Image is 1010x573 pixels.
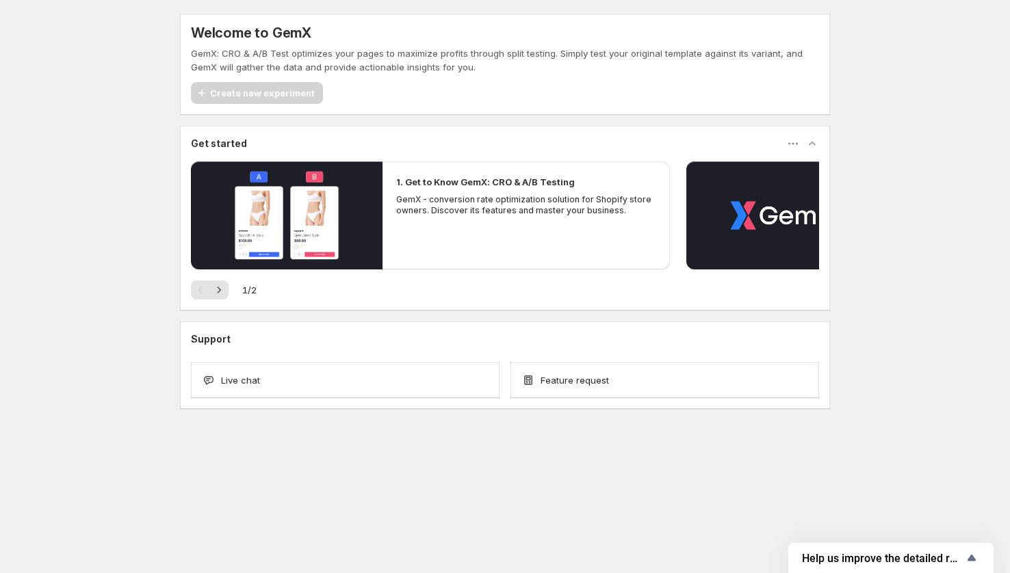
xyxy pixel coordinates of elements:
[191,137,247,150] h3: Get started
[242,283,257,297] span: 1 / 2
[802,550,980,566] button: Show survey - Help us improve the detailed report for A/B campaigns
[396,194,656,216] p: GemX - conversion rate optimization solution for Shopify store owners. Discover its features and ...
[191,46,819,74] p: GemX: CRO & A/B Test optimizes your pages to maximize profits through split testing. Simply test ...
[221,373,260,387] span: Live chat
[396,175,575,189] h2: 1. Get to Know GemX: CRO & A/B Testing
[802,552,963,565] span: Help us improve the detailed report for A/B campaigns
[541,373,609,387] span: Feature request
[191,25,311,41] h5: Welcome to GemX
[191,332,231,346] h3: Support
